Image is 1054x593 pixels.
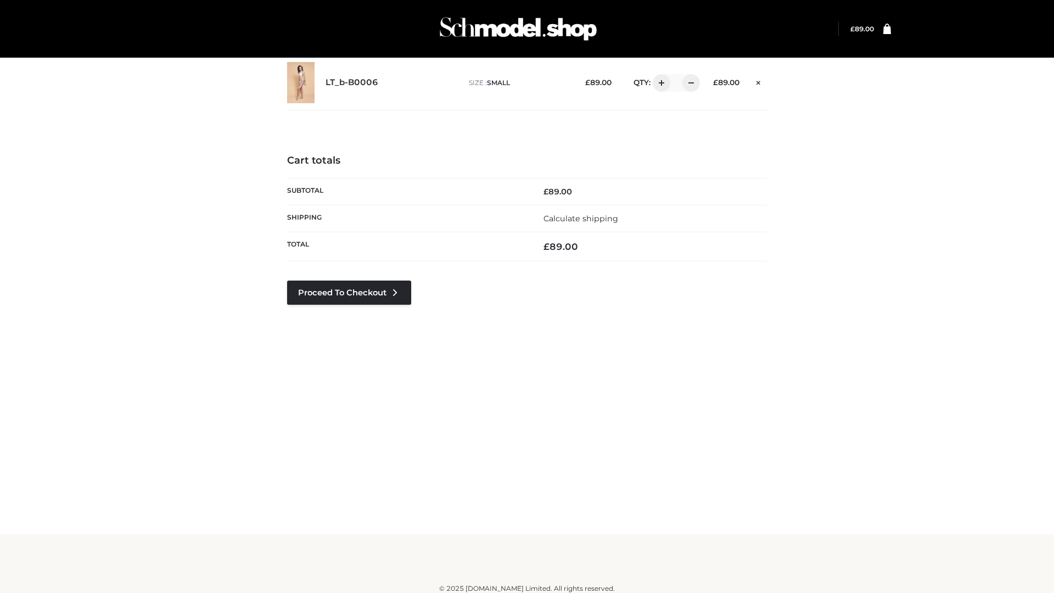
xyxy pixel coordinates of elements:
a: Remove this item [750,74,767,88]
span: £ [713,78,718,87]
div: QTY: [623,74,696,92]
bdi: 89.00 [543,241,578,252]
p: size : [469,78,568,88]
img: Schmodel Admin 964 [436,7,601,51]
bdi: 89.00 [850,25,874,33]
span: £ [543,187,548,197]
th: Subtotal [287,178,527,205]
span: SMALL [487,79,510,87]
a: £89.00 [850,25,874,33]
bdi: 89.00 [585,78,612,87]
span: £ [850,25,855,33]
a: Calculate shipping [543,214,618,223]
a: Proceed to Checkout [287,281,411,305]
span: £ [585,78,590,87]
h4: Cart totals [287,155,767,167]
th: Shipping [287,205,527,232]
bdi: 89.00 [543,187,572,197]
th: Total [287,232,527,261]
span: £ [543,241,550,252]
bdi: 89.00 [713,78,739,87]
a: LT_b-B0006 [326,77,378,88]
